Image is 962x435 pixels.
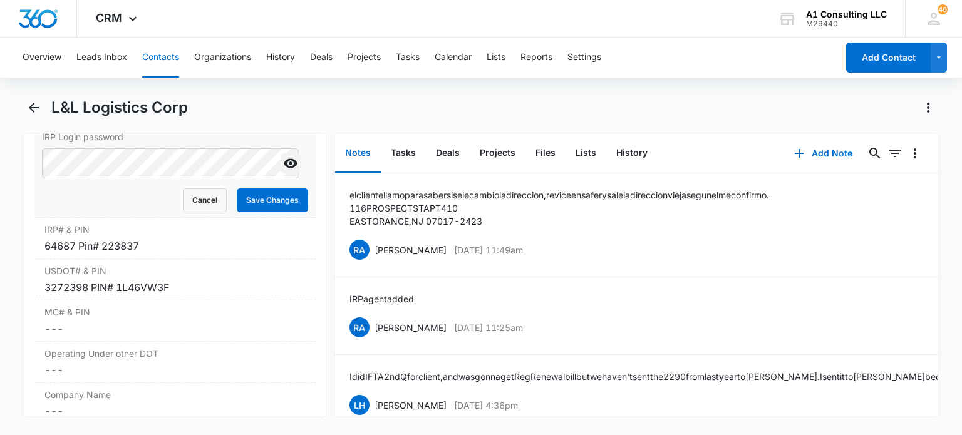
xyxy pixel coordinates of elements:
[865,143,885,163] button: Search...
[44,347,305,360] label: Operating Under other DOT
[44,362,305,377] dd: ---
[183,188,227,212] button: Cancel
[266,38,295,78] button: History
[76,38,127,78] button: Leads Inbox
[349,188,769,202] p: el cliente llamo para saber si se le cambio la direccion, revice en safer y sale la direccion vie...
[34,342,315,383] div: Operating Under other DOT---
[905,143,925,163] button: Overflow Menu
[606,134,658,173] button: History
[470,134,525,173] button: Projects
[335,134,381,173] button: Notes
[426,134,470,173] button: Deals
[237,188,308,212] button: Save Changes
[375,399,447,412] p: [PERSON_NAME]
[44,388,305,401] label: Company Name
[44,264,305,277] label: USDOT# & PIN
[349,202,769,215] p: 116 PROSPECT ST APT 410
[310,38,333,78] button: Deals
[938,4,948,14] div: notifications count
[96,11,122,24] span: CRM
[454,321,523,334] p: [DATE] 11:25am
[396,38,420,78] button: Tasks
[44,404,305,419] dd: ---
[381,134,426,173] button: Tasks
[23,38,61,78] button: Overview
[44,321,305,336] dd: ---
[349,240,370,260] span: RA
[487,38,505,78] button: Lists
[806,19,887,28] div: account id
[938,4,948,14] span: 46
[846,43,931,73] button: Add Contact
[520,38,552,78] button: Reports
[782,138,865,168] button: Add Note
[349,292,414,305] p: IRP agent added
[51,98,188,117] h1: L&L Logistics Corp
[34,383,315,424] div: Company Name---
[44,280,305,295] div: 3272398 PIN# 1L46VW3F
[348,38,381,78] button: Projects
[375,243,447,257] p: [PERSON_NAME]
[567,38,601,78] button: Settings
[349,317,370,337] span: RA
[375,321,447,334] p: [PERSON_NAME]
[42,130,308,143] label: IRP Login password
[44,305,305,319] label: MC# & PIN
[34,300,315,342] div: MC# & PIN---
[281,153,301,173] button: Show
[24,98,43,118] button: Back
[454,399,518,412] p: [DATE] 4:36pm
[918,98,938,118] button: Actions
[885,143,905,163] button: Filters
[34,218,315,259] div: IRP# & PIN64687 Pin# 223837
[194,38,251,78] button: Organizations
[44,223,305,236] label: IRP# & PIN
[142,38,179,78] button: Contacts
[454,243,523,257] p: [DATE] 11:49am
[435,38,472,78] button: Calendar
[349,215,769,228] p: EAST ORANGE, NJ 07017-2423
[525,134,566,173] button: Files
[566,134,606,173] button: Lists
[34,259,315,300] div: USDOT# & PIN3272398 PIN# 1L46VW3F
[806,9,887,19] div: account name
[349,395,370,415] span: LH
[44,238,305,253] div: 64687 Pin# 223837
